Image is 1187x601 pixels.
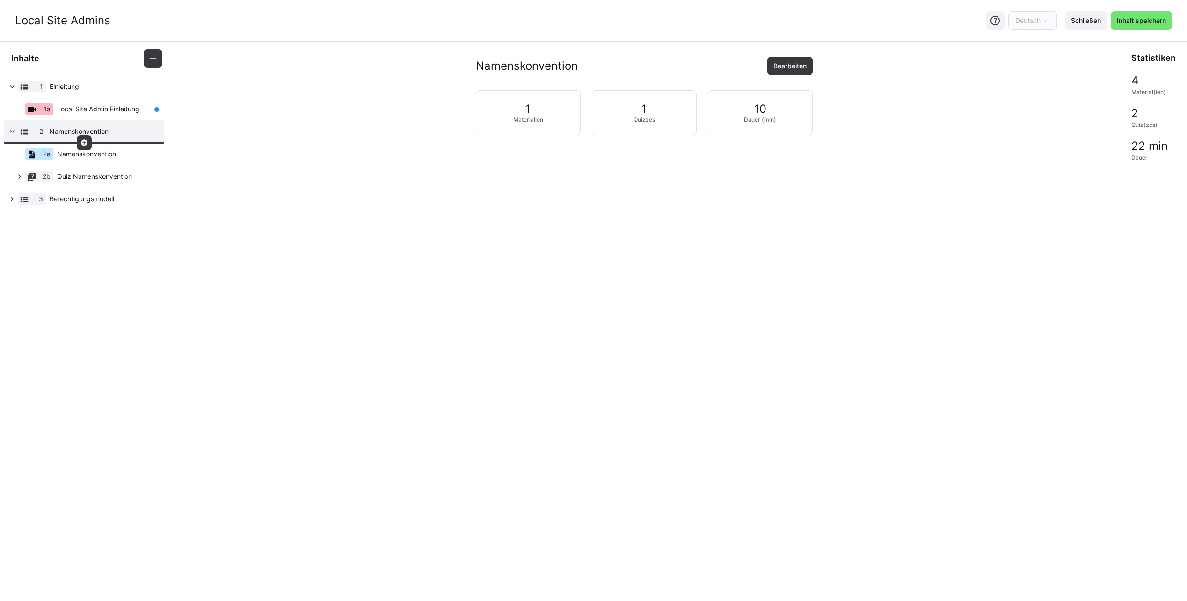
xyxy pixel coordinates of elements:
[44,104,51,114] span: 1a
[15,14,110,28] div: Local Site Admins
[1015,16,1041,25] span: Deutsch
[57,104,139,114] span: Local Site Admin Einleitung
[772,61,808,71] span: Bearbeiten
[57,172,152,181] span: Quiz Namenskonvention
[50,127,152,136] span: Namenskonvention
[744,116,776,124] p: Dauer (min)
[1131,140,1168,152] span: 22 min
[57,149,116,159] span: Namenskonvention
[1070,16,1102,25] span: Schließen
[754,102,766,116] h2: 10
[476,59,578,73] h2: Namenskonvention
[767,57,813,75] button: Bearbeiten
[634,116,655,124] p: Quizzes
[39,127,43,136] span: 2
[43,172,51,181] span: 2b
[50,194,152,204] span: Berechtigungsmodell
[1131,53,1176,63] h3: Statistiken
[1111,11,1172,30] button: Inhalt speichern
[11,53,39,64] h3: Inhalte
[641,102,647,116] h2: 1
[1131,107,1138,119] span: 2
[50,82,152,91] span: Einleitung
[525,102,531,116] h2: 1
[1065,11,1107,30] button: Schließen
[1131,74,1138,87] span: 4
[43,149,51,159] span: 2a
[1131,121,1158,129] span: Quiz(zes)
[39,194,43,204] span: 3
[1131,154,1148,161] span: Dauer
[1115,16,1167,25] span: Inhalt speichern
[1131,88,1166,96] span: Material(ien)
[40,82,43,91] span: 1
[513,116,543,124] p: Materialien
